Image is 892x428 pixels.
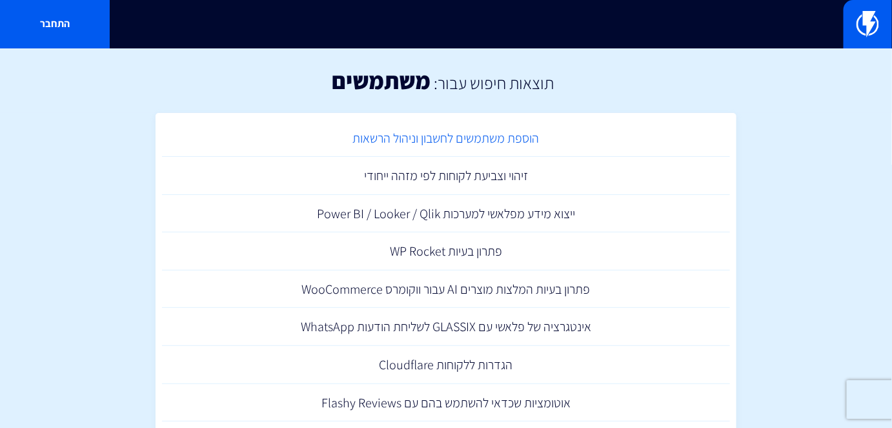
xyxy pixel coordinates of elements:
[162,384,730,422] a: אוטומציות שכדאי להשתמש בהם עם Flashy Reviews
[162,195,730,233] a: ייצוא מידע מפלאשי למערכות Power BI / Looker / Qlik
[431,74,554,92] h2: תוצאות חיפוש עבור:
[162,270,730,309] a: פתרון בעיות המלצות מוצרים AI עבור ווקומרס WooCommerce
[332,68,431,94] h1: משתמשים
[162,119,730,158] a: הוספת משתמשים לחשבון וניהול הרשאות
[162,157,730,195] a: זיהוי וצביעת לקוחות לפי מזהה ייחודי
[162,308,730,346] a: אינטגרציה של פלאשי עם GLASSIX לשליחת הודעות WhatsApp
[162,346,730,384] a: הגדרות ללקוחות Cloudflare
[162,232,730,270] a: פתרון בעיות WP Rocket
